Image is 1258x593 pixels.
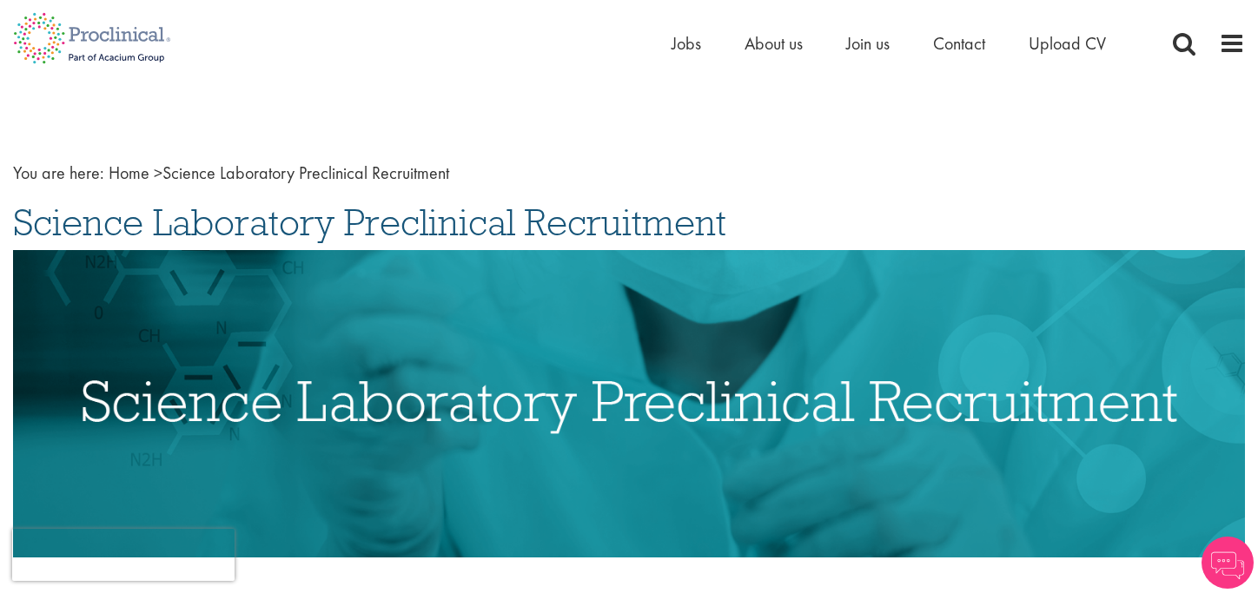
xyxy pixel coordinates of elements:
[109,161,149,184] a: breadcrumb link to Home
[13,199,726,246] span: Science Laboratory Preclinical Recruitment
[846,32,890,55] a: Join us
[12,529,235,581] iframe: reCAPTCHA
[154,161,162,184] span: >
[13,161,104,184] span: You are here:
[1202,537,1254,589] img: Chatbot
[672,32,701,55] a: Jobs
[1029,32,1106,55] a: Upload CV
[109,161,449,184] span: Science Laboratory Preclinical Recruitment
[933,32,985,55] a: Contact
[13,250,1245,558] img: Science Laboratory Preclinical Recruitment
[745,32,803,55] a: About us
